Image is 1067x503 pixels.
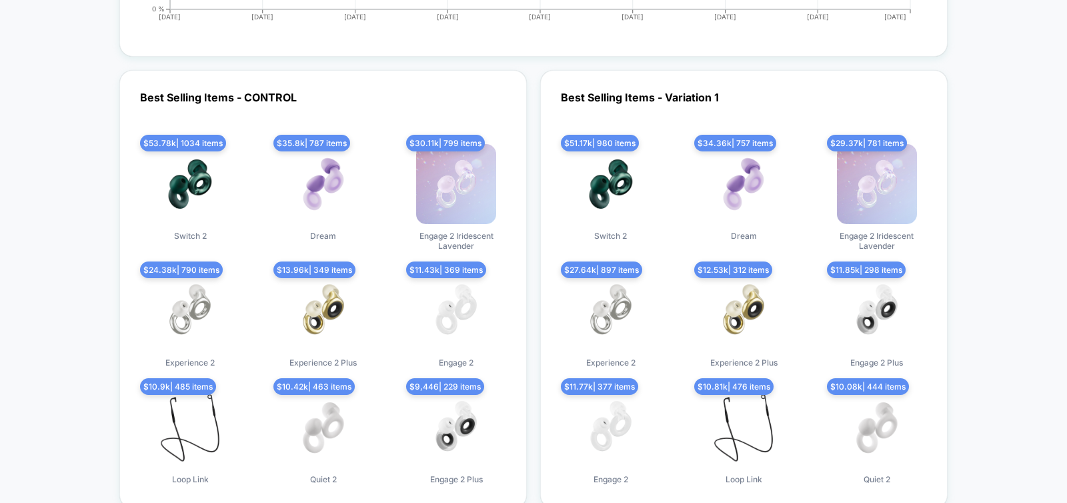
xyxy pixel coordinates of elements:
span: Loop Link [172,474,209,484]
img: produt [283,271,363,351]
img: produt [571,271,651,351]
img: produt [837,388,917,468]
img: produt [704,388,784,468]
tspan: 0 % [152,5,165,13]
img: produt [150,144,230,224]
span: Engage 2 [439,358,473,368]
img: produt [150,388,230,468]
tspan: [DATE] [622,13,644,21]
tspan: [DATE] [344,13,366,21]
span: $ 13.96k | 349 items [273,262,355,278]
span: Engage 2 Iridescent Lavender [406,231,506,251]
span: Experience 2 Plus [289,358,357,368]
img: produt [837,271,917,351]
span: $ 11.85k | 298 items [827,262,906,278]
tspan: [DATE] [159,13,181,21]
img: produt [150,271,230,351]
span: $ 24.38k | 790 items [140,262,223,278]
span: Dream [310,231,336,241]
span: $ 10.81k | 476 items [694,378,774,395]
span: Quiet 2 [310,474,337,484]
img: produt [416,388,496,468]
span: Quiet 2 [864,474,890,484]
span: Dream [731,231,757,241]
img: produt [571,144,651,224]
span: Engage 2 [594,474,628,484]
img: produt [704,144,784,224]
span: $ 34.36k | 757 items [694,135,776,151]
tspan: [DATE] [437,13,459,21]
span: $ 12.53k | 312 items [694,262,772,278]
tspan: [DATE] [714,13,736,21]
img: produt [837,144,917,224]
span: Switch 2 [174,231,207,241]
tspan: [DATE] [885,13,907,21]
span: Engage 2 Plus [430,474,483,484]
span: $ 35.8k | 787 items [273,135,350,151]
tspan: [DATE] [251,13,273,21]
span: Loop Link [726,474,762,484]
tspan: [DATE] [807,13,829,21]
span: $ 10.42k | 463 items [273,378,355,395]
img: produt [283,144,363,224]
span: $ 10.08k | 444 items [827,378,909,395]
span: $ 30.11k | 799 items [406,135,485,151]
img: produt [416,271,496,351]
span: $ 27.64k | 897 items [561,262,642,278]
span: $ 11.77k | 377 items [561,378,638,395]
img: produt [571,388,651,468]
span: Engage 2 Iridescent Lavender [827,231,927,251]
span: Experience 2 [165,358,215,368]
span: $ 9,446 | 229 items [406,378,484,395]
span: Switch 2 [594,231,627,241]
span: Experience 2 [586,358,636,368]
span: Experience 2 Plus [710,358,778,368]
span: $ 51.17k | 980 items [561,135,639,151]
img: produt [704,271,784,351]
span: Engage 2 Plus [850,358,903,368]
img: produt [283,388,363,468]
span: $ 53.78k | 1034 items [140,135,226,151]
span: $ 11.43k | 369 items [406,262,486,278]
img: produt [416,144,496,224]
span: $ 29.37k | 781 items [827,135,907,151]
span: $ 10.9k | 485 items [140,378,216,395]
tspan: [DATE] [529,13,552,21]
